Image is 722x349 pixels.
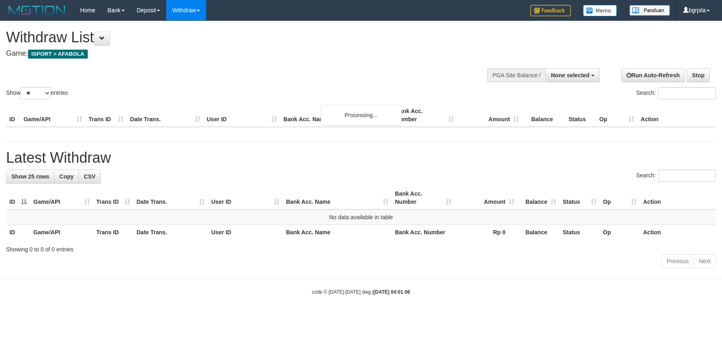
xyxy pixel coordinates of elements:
[6,186,30,209] th: ID: activate to sort column descending
[373,289,410,295] strong: [DATE] 04:01:06
[559,186,600,209] th: Status: activate to sort column ascending
[54,170,79,183] a: Copy
[204,104,280,127] th: User ID
[457,104,522,127] th: Amount
[283,225,392,240] th: Bank Acc. Name
[636,170,716,182] label: Search:
[6,170,54,183] a: Show 25 rows
[6,225,30,240] th: ID
[621,68,685,82] a: Run Auto-Refresh
[530,5,571,16] img: Feedback.jpg
[93,225,133,240] th: Trans ID
[127,104,204,127] th: Date Trans.
[85,104,127,127] th: Trans ID
[6,150,716,166] h1: Latest Withdraw
[321,105,402,125] div: Processing...
[629,5,670,16] img: panduan.png
[6,104,20,127] th: ID
[487,68,546,82] div: PGA Site Balance /
[6,29,473,46] h1: Withdraw List
[392,186,455,209] th: Bank Acc. Number: activate to sort column ascending
[596,104,637,127] th: Op
[59,173,74,180] span: Copy
[687,68,710,82] a: Stop
[600,225,640,240] th: Op
[522,104,565,127] th: Balance
[280,104,392,127] th: Bank Acc. Name
[6,50,473,58] h4: Game:
[78,170,101,183] a: CSV
[93,186,133,209] th: Trans ID: activate to sort column ascending
[640,186,716,209] th: Action
[583,5,617,16] img: Button%20Memo.svg
[20,87,51,99] select: Showentries
[658,170,716,182] input: Search:
[455,186,518,209] th: Amount: activate to sort column ascending
[312,289,410,295] small: code © [DATE]-[DATE] dwg |
[455,225,518,240] th: Rp 0
[6,242,716,253] div: Showing 0 to 0 of 0 entries
[133,225,208,240] th: Date Trans.
[600,186,640,209] th: Op: activate to sort column ascending
[208,186,283,209] th: User ID: activate to sort column ascending
[694,254,716,268] a: Next
[20,104,85,127] th: Game/API
[565,104,596,127] th: Status
[546,68,600,82] button: None selected
[6,4,68,16] img: MOTION_logo.png
[30,186,93,209] th: Game/API: activate to sort column ascending
[208,225,283,240] th: User ID
[551,72,590,79] span: None selected
[636,87,716,99] label: Search:
[6,87,68,99] label: Show entries
[392,225,455,240] th: Bank Acc. Number
[661,254,694,268] a: Previous
[28,50,88,59] span: ISPORT > AFABOLA
[658,87,716,99] input: Search:
[518,186,559,209] th: Balance: activate to sort column ascending
[392,104,457,127] th: Bank Acc. Number
[84,173,95,180] span: CSV
[133,186,208,209] th: Date Trans.: activate to sort column ascending
[518,225,559,240] th: Balance
[559,225,600,240] th: Status
[640,225,716,240] th: Action
[637,104,716,127] th: Action
[6,209,716,225] td: No data available in table
[11,173,49,180] span: Show 25 rows
[30,225,93,240] th: Game/API
[283,186,392,209] th: Bank Acc. Name: activate to sort column ascending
